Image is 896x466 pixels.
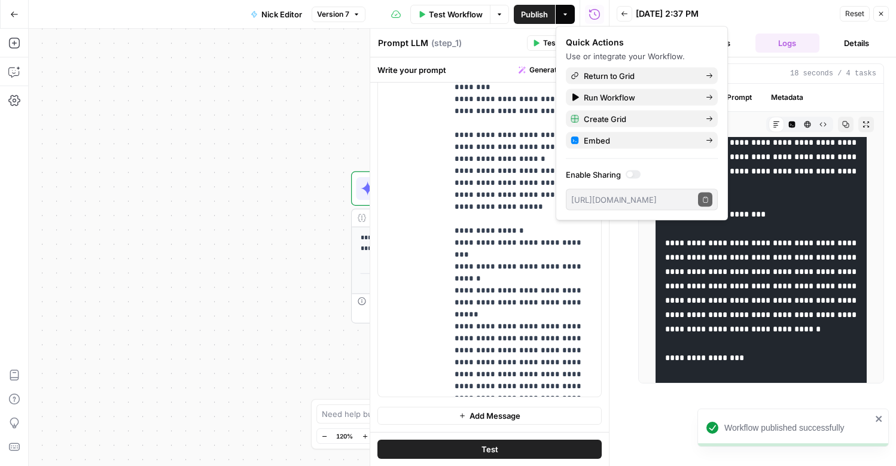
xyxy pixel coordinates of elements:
button: Test [527,35,563,51]
span: Test Workflow [429,8,483,20]
span: Test [543,38,558,48]
div: Write your prompt [370,57,609,82]
span: Run Workflow [584,92,696,103]
span: 18 seconds / 4 tasks [790,68,876,79]
span: Use or integrate your Workflow. [566,51,685,61]
div: Quick Actions [566,36,718,48]
button: Logs [755,33,820,53]
span: Generate with AI [529,65,586,75]
button: Publish [514,5,555,24]
div: Workflow published successfully [724,422,871,434]
button: close [875,414,883,424]
textarea: Prompt LLM [378,37,428,49]
span: Version 7 [317,9,349,20]
button: 18 seconds / 4 tasks [639,64,883,83]
button: Generate with AI [514,62,602,78]
span: ( step_1 ) [431,37,462,49]
span: Add Message [470,410,520,422]
button: Metadata [764,89,810,106]
button: Test Workflow [410,5,490,24]
span: Create Grid [584,113,696,125]
button: Nick Editor [243,5,309,24]
span: Nick Editor [261,8,302,20]
div: WorkflowSet InputsInputs [351,94,574,129]
div: EndOutput [351,367,574,401]
span: Return to Grid [584,70,696,82]
span: Reset [845,8,864,19]
span: Publish [521,8,548,20]
span: Embed [584,135,696,147]
span: Test [481,443,498,455]
button: Reset [840,6,870,22]
span: 120% [336,431,353,441]
button: Add Message [377,407,602,425]
div: 18 seconds / 4 tasks [639,84,883,383]
button: Details [824,33,889,53]
button: Version 7 [312,7,365,22]
button: Test [377,440,602,459]
label: Enable Sharing [566,169,718,181]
